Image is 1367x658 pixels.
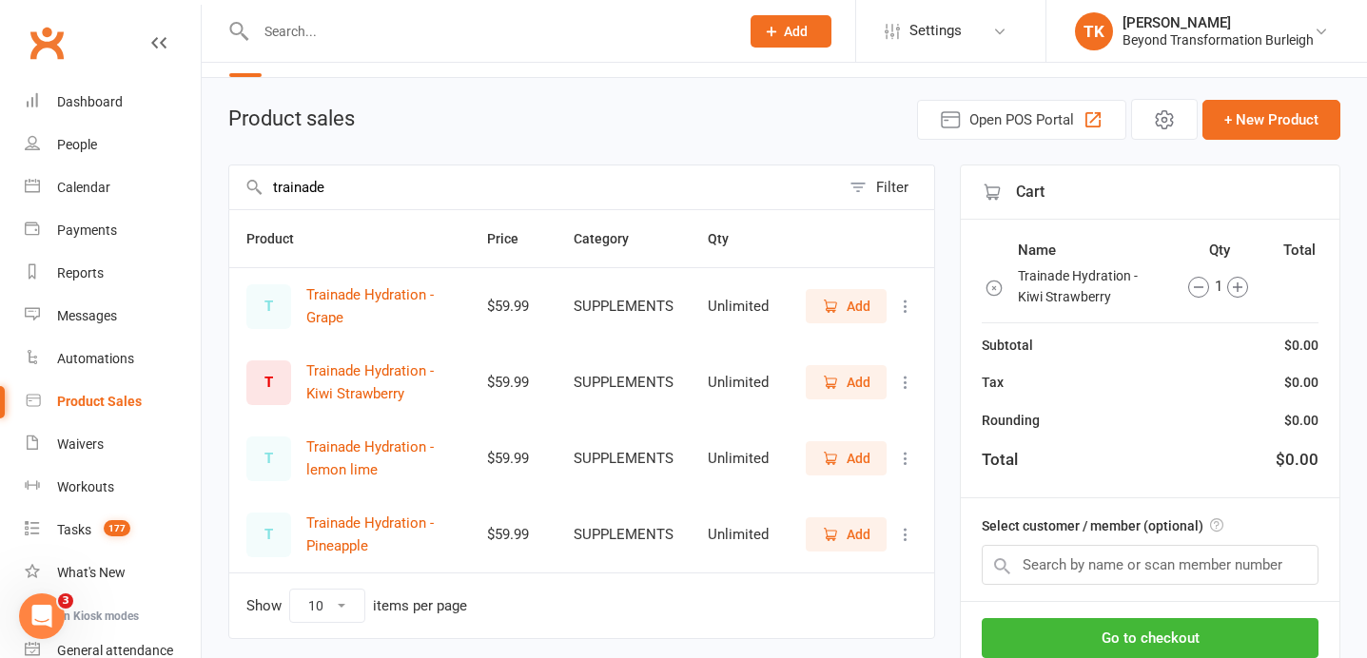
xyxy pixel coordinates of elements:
[25,166,201,209] a: Calendar
[840,165,934,209] button: Filter
[751,15,831,48] button: Add
[57,137,97,152] div: People
[246,436,291,481] div: T
[708,375,769,391] div: Unlimited
[104,520,130,536] span: 177
[57,565,126,580] div: What's New
[23,19,70,67] a: Clubworx
[57,643,173,658] div: General attendance
[969,108,1074,131] span: Open POS Portal
[246,513,291,557] div: T
[982,410,1040,431] div: Rounding
[1202,100,1340,140] button: + New Product
[25,252,201,295] a: Reports
[246,284,291,329] div: T
[58,593,73,609] span: 3
[806,365,887,399] button: Add
[487,231,539,246] span: Price
[806,441,887,475] button: Add
[708,227,750,250] button: Qty
[228,107,355,130] h1: Product sales
[574,231,650,246] span: Category
[574,299,674,315] div: SUPPLEMENTS
[909,10,962,52] span: Settings
[1272,238,1317,262] th: Total
[982,372,1004,393] div: Tax
[708,231,750,246] span: Qty
[1284,410,1318,431] div: $0.00
[574,527,674,543] div: SUPPLEMENTS
[487,227,539,250] button: Price
[25,124,201,166] a: People
[19,593,65,639] iframe: Intercom live chat
[961,165,1339,220] div: Cart
[57,522,91,537] div: Tasks
[574,227,650,250] button: Category
[57,351,134,366] div: Automations
[25,552,201,594] a: What's New
[57,479,114,494] div: Workouts
[847,524,870,545] span: Add
[487,375,539,391] div: $59.99
[246,227,315,250] button: Product
[708,527,769,543] div: Unlimited
[25,380,201,423] a: Product Sales
[1170,275,1265,298] div: 1
[806,517,887,552] button: Add
[1017,264,1167,309] td: Trainade Hydration - Kiwi Strawberry
[1075,12,1113,50] div: TK
[57,265,104,281] div: Reports
[982,335,1033,356] div: Subtotal
[229,165,840,209] input: Search products by name, or scan product code
[876,176,908,199] div: Filter
[982,515,1223,536] label: Select customer / member (optional)
[574,451,674,467] div: SUPPLEMENTS
[806,289,887,323] button: Add
[306,435,453,481] button: Trainade Hydration - lemon lime
[1169,238,1269,262] th: Qty
[306,283,453,329] button: Trainade Hydration - Grape
[246,231,315,246] span: Product
[847,372,870,393] span: Add
[57,180,110,195] div: Calendar
[982,618,1318,658] button: Go to checkout
[25,209,201,252] a: Payments
[25,295,201,338] a: Messages
[57,223,117,238] div: Payments
[246,589,467,623] div: Show
[847,448,870,469] span: Add
[373,598,467,614] div: items per page
[306,512,453,557] button: Trainade Hydration - Pineapple
[57,308,117,323] div: Messages
[784,24,808,39] span: Add
[57,94,123,109] div: Dashboard
[250,18,726,45] input: Search...
[306,359,453,405] button: Trainade Hydration - Kiwi Strawberry
[708,451,769,467] div: Unlimited
[1284,372,1318,393] div: $0.00
[487,527,539,543] div: $59.99
[982,545,1318,585] input: Search by name or scan member number
[1276,447,1318,473] div: $0.00
[25,509,201,552] a: Tasks 177
[1284,335,1318,356] div: $0.00
[1017,238,1167,262] th: Name
[1123,31,1314,48] div: Beyond Transformation Burleigh
[25,338,201,380] a: Automations
[847,296,870,317] span: Add
[917,100,1126,140] button: Open POS Portal
[574,375,674,391] div: SUPPLEMENTS
[57,394,142,409] div: Product Sales
[25,423,201,466] a: Waivers
[1123,14,1314,31] div: [PERSON_NAME]
[487,299,539,315] div: $59.99
[57,436,104,452] div: Waivers
[487,451,539,467] div: $59.99
[708,299,769,315] div: Unlimited
[246,360,291,405] div: T
[982,447,1018,473] div: Total
[25,81,201,124] a: Dashboard
[25,466,201,509] a: Workouts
